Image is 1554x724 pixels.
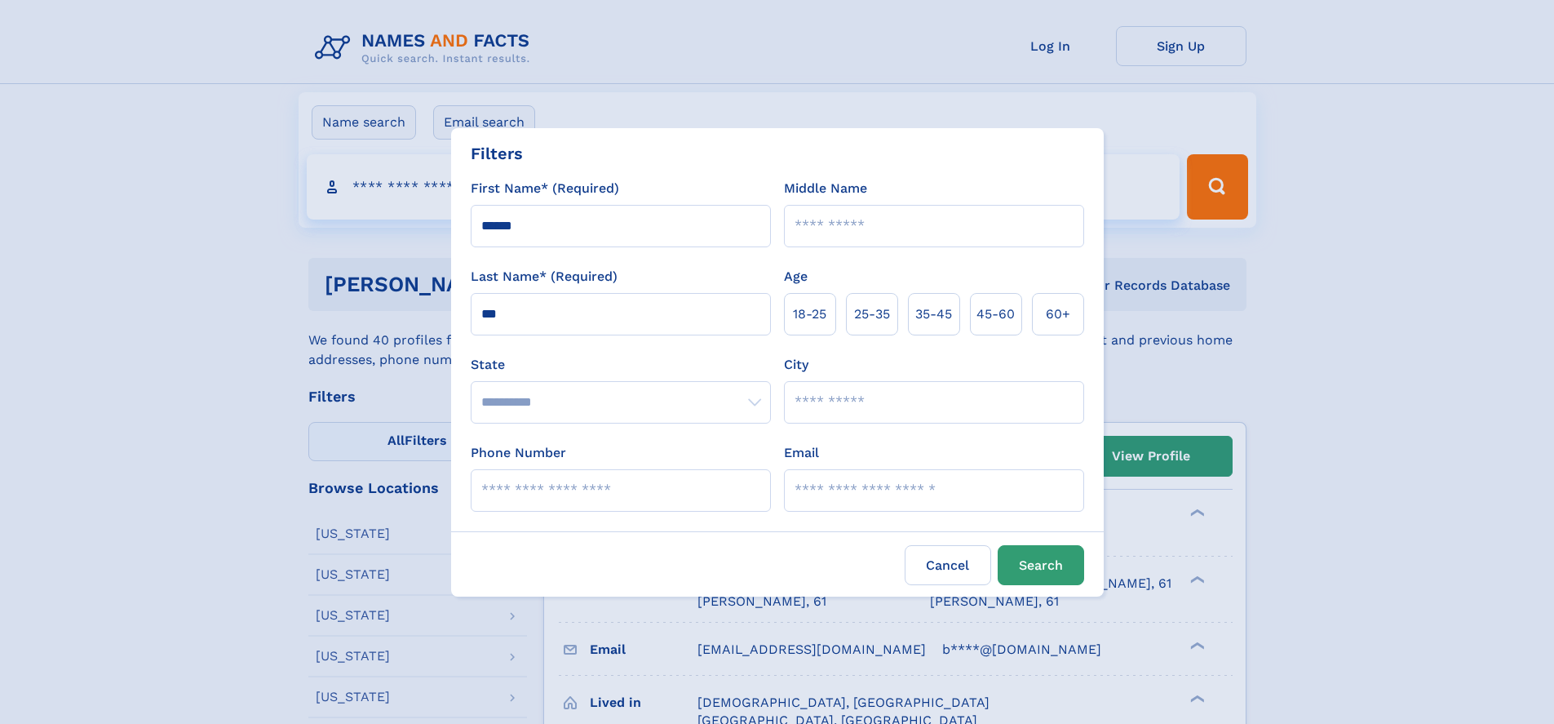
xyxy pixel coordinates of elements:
label: Last Name* (Required) [471,267,618,286]
label: City [784,355,808,375]
span: 35‑45 [915,304,952,324]
label: Email [784,443,819,463]
label: Middle Name [784,179,867,198]
label: Age [784,267,808,286]
span: 25‑35 [854,304,890,324]
button: Search [998,545,1084,585]
label: State [471,355,771,375]
span: 60+ [1046,304,1070,324]
label: Cancel [905,545,991,585]
label: First Name* (Required) [471,179,619,198]
span: 45‑60 [976,304,1015,324]
span: 18‑25 [793,304,826,324]
div: Filters [471,141,523,166]
label: Phone Number [471,443,566,463]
